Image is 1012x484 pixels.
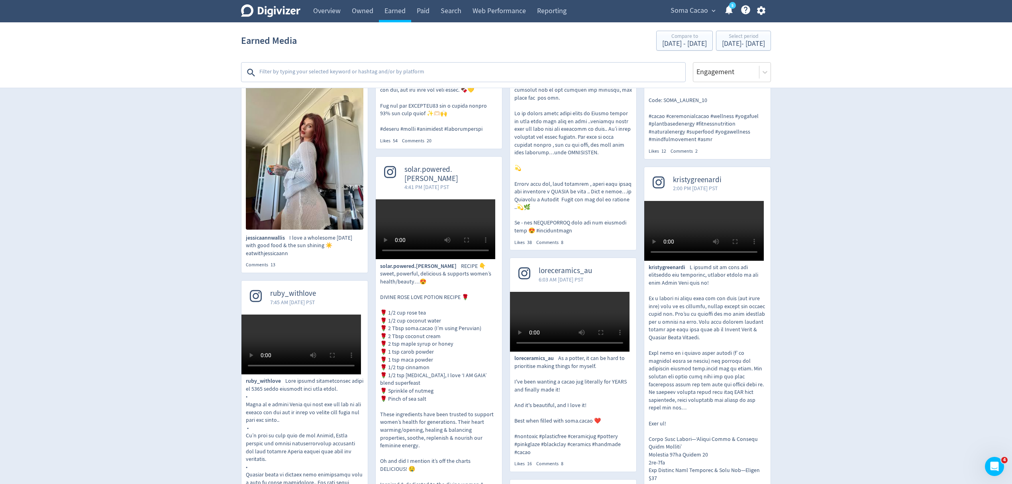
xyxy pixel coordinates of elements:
[402,138,436,144] div: Comments
[527,239,532,246] span: 38
[671,148,702,155] div: Comments
[561,239,563,246] span: 8
[662,33,707,40] div: Compare to
[1001,457,1008,463] span: 4
[671,4,708,17] span: Soma Cacao
[539,266,592,275] span: loreceramics_au
[514,354,558,362] span: loreceramics_au
[710,7,717,14] span: expand_more
[270,289,316,298] span: ruby_withlove
[668,4,718,17] button: Soma Cacao
[393,138,398,144] span: 54
[695,148,698,154] span: 2
[656,31,713,51] button: Compare to[DATE] - [DATE]
[561,460,563,467] span: 8
[404,165,494,183] span: solar.powered.[PERSON_NAME]
[246,234,363,258] p: I love a wholesome [DATE] with good food & the sun shining ☀️ eatwithjessicaann
[536,460,568,467] div: Comments
[246,262,280,268] div: Comments
[510,258,636,467] a: loreceramics_au6:03 AM [DATE] PSTloreceramics_auAs a potter, it can be hard to prioritise making ...
[514,239,536,246] div: Likes
[729,2,736,9] a: 5
[649,264,690,272] span: kristygreenardi
[241,34,368,268] a: jessicaannwallis4:05 PM [DATE] PSTI love a wholesome Sunday with good food & the sun shining ☀️ e...
[246,377,285,385] span: ruby_withlove
[732,3,734,8] text: 5
[527,460,532,467] span: 16
[404,183,494,191] span: 4:41 PM [DATE] PST
[722,33,765,40] div: Select period
[427,138,431,144] span: 20
[716,31,771,51] button: Select period[DATE]- [DATE]
[380,262,461,270] span: solar.powered.[PERSON_NAME]
[514,460,536,467] div: Likes
[380,138,402,144] div: Likes
[246,73,363,230] img: I love a wholesome Sunday with good food & the sun shining ☀️ eatwithjessicaann
[662,40,707,47] div: [DATE] - [DATE]
[722,40,765,47] div: [DATE] - [DATE]
[539,275,592,283] span: 6:03 AM [DATE] PST
[246,234,289,242] span: jessicaannwallis
[661,148,666,154] span: 12
[241,28,297,53] h1: Earned Media
[673,184,722,192] span: 2:00 PM [DATE] PST
[514,354,632,456] p: As a potter, it can be hard to prioritise making things for myself. I've been wanting a cacao jug...
[536,239,568,246] div: Comments
[270,298,316,306] span: 7:45 AM [DATE] PST
[673,175,722,185] span: kristygreenardi
[649,148,671,155] div: Likes
[985,457,1004,476] iframe: Intercom live chat
[271,262,275,268] span: 13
